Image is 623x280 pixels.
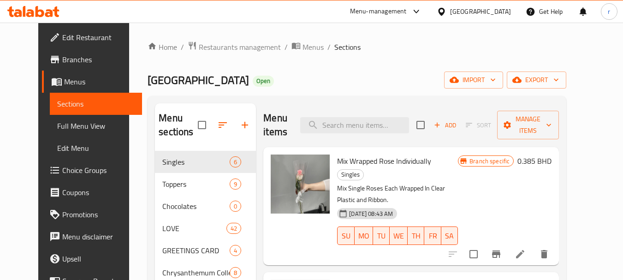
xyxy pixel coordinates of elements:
div: Chocolates [162,201,230,212]
span: Edit Restaurant [62,32,135,43]
span: Upsell [62,253,135,264]
a: Coupons [42,181,142,203]
span: 6 [230,158,241,167]
li: / [285,42,288,53]
a: Branches [42,48,142,71]
span: Select section [411,115,430,135]
div: Singles6 [155,151,256,173]
span: 4 [230,246,241,255]
span: Add item [430,118,460,132]
button: Add [430,118,460,132]
button: SU [337,226,354,245]
div: items [230,179,241,190]
div: Open [253,76,274,87]
input: search [300,117,409,133]
span: Branch specific [466,157,513,166]
button: Branch-specific-item [485,243,507,265]
span: Full Menu View [57,120,135,131]
span: 8 [230,268,241,277]
span: Select all sections [192,115,212,135]
nav: breadcrumb [148,41,566,53]
span: Singles [162,156,230,167]
div: items [230,156,241,167]
span: export [514,74,559,86]
div: items [230,245,241,256]
button: delete [533,243,555,265]
span: TU [377,229,386,243]
span: GREETINGS CARD [162,245,230,256]
button: TU [373,226,390,245]
a: Menus [42,71,142,93]
a: Menu disclaimer [42,226,142,248]
div: LOVE42 [155,217,256,239]
span: Select section first [460,118,497,132]
h2: Menu items [263,111,289,139]
span: import [451,74,496,86]
span: Open [253,77,274,85]
a: Restaurants management [188,41,281,53]
button: MO [355,226,373,245]
a: Edit Menu [50,137,142,159]
span: 9 [230,180,241,189]
a: Edit Restaurant [42,26,142,48]
a: Promotions [42,203,142,226]
span: Coupons [62,187,135,198]
span: MO [358,229,369,243]
a: Choice Groups [42,159,142,181]
a: Edit menu item [515,249,526,260]
button: WE [390,226,408,245]
li: / [327,42,331,53]
button: FR [424,226,441,245]
span: Promotions [62,209,135,220]
div: Chocolates0 [155,195,256,217]
a: Menus [291,41,324,53]
div: [GEOGRAPHIC_DATA] [450,6,511,17]
span: Sections [57,98,135,109]
span: Chrysanthemum Collection [162,267,230,278]
h2: Menu sections [159,111,198,139]
span: Menus [64,76,135,87]
span: Mix Wrapped Rose Individually [337,154,431,168]
span: LOVE [162,223,226,234]
a: Full Menu View [50,115,142,137]
a: Sections [50,93,142,115]
span: Branches [62,54,135,65]
div: items [226,223,241,234]
button: TH [408,226,424,245]
span: FR [428,229,437,243]
li: / [181,42,184,53]
p: Mix Single Roses Each Wrapped In Clear Plastic and Ribbon. [337,183,458,206]
button: export [507,71,566,89]
div: Menu-management [350,6,407,17]
a: Home [148,42,177,53]
div: GREETINGS CARD4 [155,239,256,262]
span: [DATE] 08:43 AM [345,209,397,218]
span: Choice Groups [62,165,135,176]
span: Add [433,120,457,131]
span: 42 [227,224,241,233]
span: SA [445,229,454,243]
span: Edit Menu [57,143,135,154]
button: import [444,71,503,89]
h6: 0.385 BHD [517,155,552,167]
img: Mix Wrapped Rose Individually [271,155,330,214]
span: SU [341,229,350,243]
span: Select to update [464,244,483,264]
span: TH [411,229,421,243]
span: Sort sections [212,114,234,136]
span: 0 [230,202,241,211]
div: Toppers9 [155,173,256,195]
span: r [608,6,610,17]
span: Singles [338,169,363,180]
span: Sections [334,42,361,53]
div: items [230,267,241,278]
span: Toppers [162,179,230,190]
span: Menus [303,42,324,53]
span: Manage items [504,113,552,137]
span: [GEOGRAPHIC_DATA] [148,70,249,90]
